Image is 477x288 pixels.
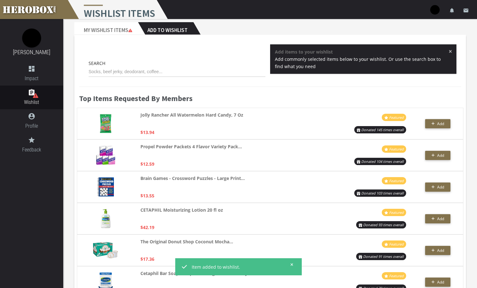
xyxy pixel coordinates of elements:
img: 6136dc53tFL._AC_UL320_.jpg [100,114,111,133]
a: [PERSON_NAME] [13,49,50,55]
i: Donated 104 times overall [361,159,404,164]
i: Donated 91 times overall [363,254,404,259]
label: Search [89,60,105,67]
strong: Propel Powder Packets 4 Flavor Variety Pack... [140,143,242,150]
p: $13.94 [140,129,154,136]
img: 719qGslQ8gL._AC_UL320_.jpg [93,242,118,259]
button: Add [425,119,450,128]
strong: Jolly Rancher All Watermelon Hard Candy, 7 Oz [140,111,243,118]
button: Add [425,278,450,287]
i: notifications [449,8,455,13]
i: assignment [28,89,35,96]
strong: CETAPHIL Moisturizing Lotion 20 fl oz [140,206,223,214]
img: 91gScnlf+aL._AC_UL320_.jpg [96,146,115,165]
img: 71SHZyi-qyL._AC_UL320_.jpg [101,209,110,228]
i: Featured [389,242,404,246]
span: Add commonly selected items below to your wishlist. Or use the search box to find what you need [275,56,441,69]
h2: Add to Wishlist [138,22,193,35]
button: Add [425,246,450,255]
div: Add items to your wishlist [270,44,456,80]
i: Featured [389,178,404,183]
img: user-image [430,5,440,15]
span: × [449,48,452,54]
span: Add [437,279,444,285]
strong: Brain Games - Crossword Puzzles - Large Print... [140,175,245,182]
span: Item added to wishlist. [192,263,286,271]
i: Featured [389,115,404,120]
span: Add [437,216,444,221]
i: Donated 103 times overall [361,191,404,195]
img: image [22,29,41,48]
i: email [463,8,469,13]
b: Top Items Requested By Members [79,93,193,103]
span: Add [437,153,444,158]
p: $42.19 [140,224,154,231]
span: Add [437,121,444,126]
i: Donated 145 times overall [361,127,404,132]
strong: The Original Donut Shop Coconut Mocha... [140,238,233,245]
i: Donated 93 times overall [363,222,404,227]
p: $17.36 [140,255,154,263]
span: Add [437,248,444,253]
h2: My Wishlist Items [74,22,138,35]
strong: Add items to your wishlist [275,49,333,55]
i: Featured [389,210,404,215]
button: Add [425,182,450,192]
input: Socks, beef jerky, deodorant, coffee... [89,67,265,77]
i: Featured [389,273,404,278]
strong: Cetaphil Bar Soap, Deep Cleansing Face and Body... [140,270,251,277]
button: Add [425,214,450,223]
button: Add [425,151,450,160]
img: 71zthTBbwTL._AC_UL320_.jpg [97,177,114,196]
i: Featured [389,147,404,151]
p: $12.59 [140,160,154,168]
p: $13.55 [140,192,154,199]
span: Add [437,184,444,190]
